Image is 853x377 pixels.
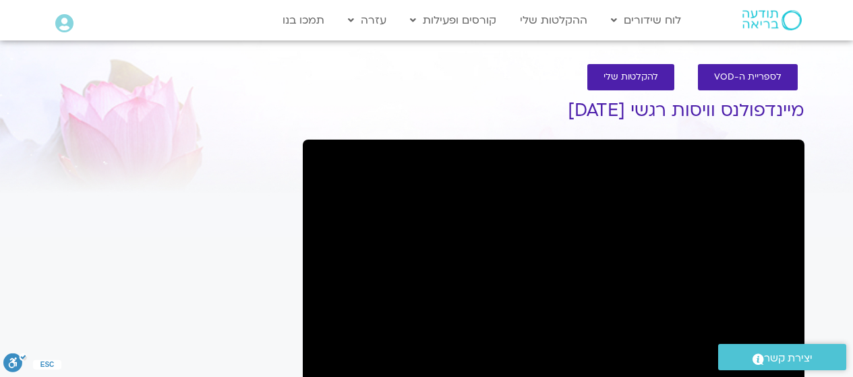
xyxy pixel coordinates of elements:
a: ההקלטות שלי [513,7,594,33]
a: לוח שידורים [604,7,688,33]
span: יצירת קשר [764,349,813,368]
a: תמכו בנו [276,7,331,33]
img: תודעה בריאה [742,10,802,30]
a: קורסים ופעילות [403,7,503,33]
a: לספריית ה-VOD [698,64,798,90]
a: עזרה [341,7,393,33]
a: יצירת קשר [718,344,846,370]
span: לספריית ה-VOD [714,72,782,82]
a: להקלטות שלי [587,64,674,90]
span: להקלטות שלי [604,72,658,82]
h1: מיינדפולנס וויסות רגשי [DATE] [303,100,804,121]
